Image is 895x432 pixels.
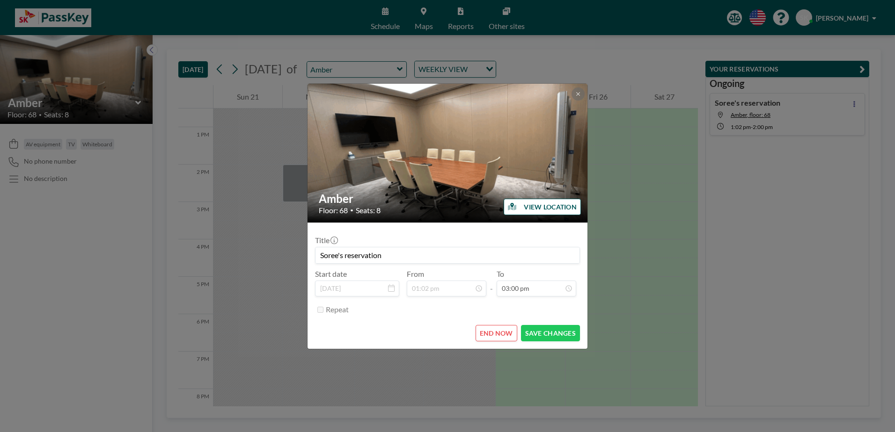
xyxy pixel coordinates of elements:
[407,269,424,279] label: From
[315,236,337,245] label: Title
[308,67,588,238] img: 537.gif
[350,207,353,214] span: •
[319,192,577,206] h2: Amber
[356,206,381,215] span: Seats: 8
[315,269,347,279] label: Start date
[319,206,348,215] span: Floor: 68
[497,269,504,279] label: To
[476,325,517,341] button: END NOW
[315,247,580,263] input: (No title)
[521,325,580,341] button: SAVE CHANGES
[490,273,493,293] span: -
[326,305,349,314] label: Repeat
[504,199,581,215] button: VIEW LOCATION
